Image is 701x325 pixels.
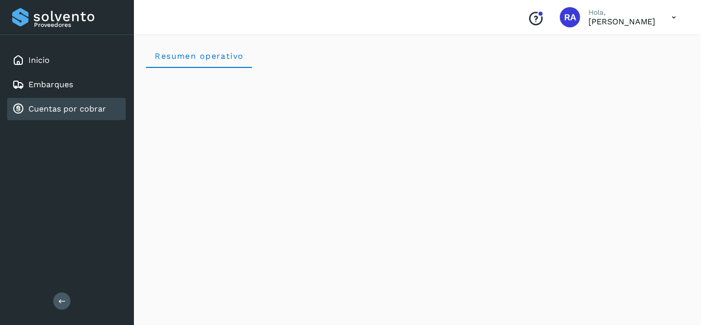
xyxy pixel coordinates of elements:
[7,98,126,120] div: Cuentas por cobrar
[7,49,126,71] div: Inicio
[7,74,126,96] div: Embarques
[28,80,73,89] a: Embarques
[28,55,50,65] a: Inicio
[588,8,656,17] p: Hola,
[154,51,244,61] span: Resumen operativo
[28,104,106,114] a: Cuentas por cobrar
[588,17,656,26] p: ROGELIO ALVAREZ PALOMO
[34,21,122,28] p: Proveedores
